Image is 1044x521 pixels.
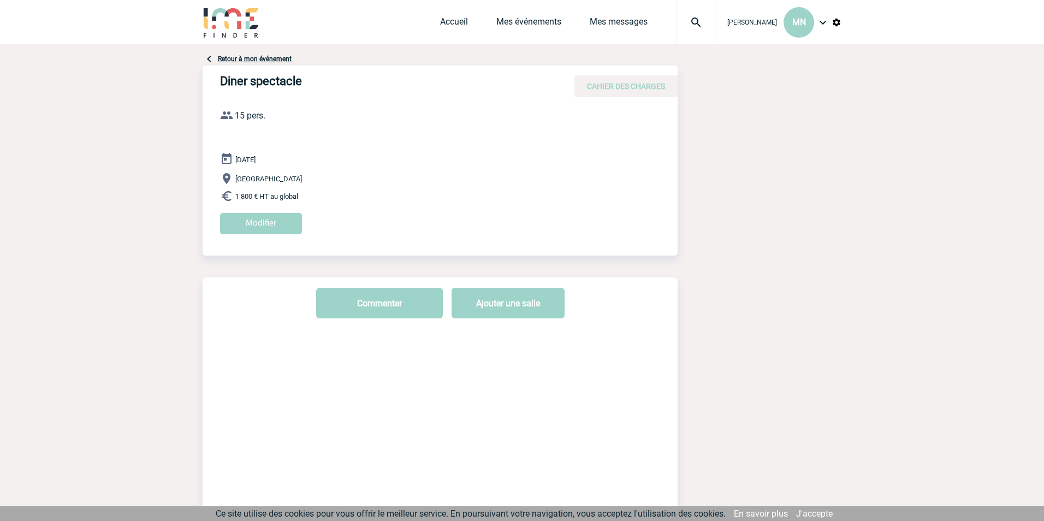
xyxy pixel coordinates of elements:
[216,508,726,519] span: Ce site utilise des cookies pour vous offrir le meilleur service. En poursuivant votre navigation...
[796,508,833,519] a: J'accepte
[792,17,806,27] span: MN
[220,213,302,234] input: Modifier
[440,16,468,32] a: Accueil
[590,16,648,32] a: Mes messages
[316,288,443,318] button: Commenter
[727,19,777,26] span: [PERSON_NAME]
[587,82,665,91] span: CAHIER DES CHARGES
[235,156,256,164] span: [DATE]
[220,74,548,93] h4: Diner spectacle
[235,192,298,200] span: 1 800 € HT au global
[496,16,561,32] a: Mes événements
[218,55,292,63] a: Retour à mon événement
[734,508,788,519] a: En savoir plus
[452,288,565,318] button: Ajouter une salle
[235,175,302,183] span: [GEOGRAPHIC_DATA]
[235,110,265,121] span: 15 pers.
[203,7,259,38] img: IME-Finder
